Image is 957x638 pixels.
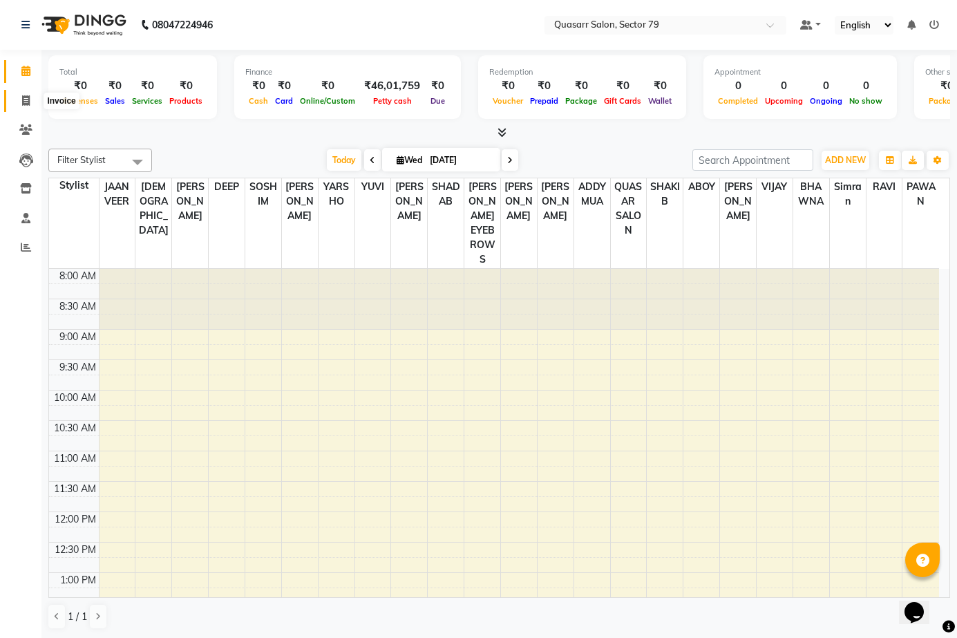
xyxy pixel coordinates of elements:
span: Card [272,96,296,106]
span: QUASAR SALON [611,178,647,239]
span: DEEP [209,178,245,196]
div: ₹46,01,759 [359,78,426,94]
span: SOSHIM [245,178,281,210]
span: RAVI [866,178,902,196]
div: Stylist [49,178,99,193]
span: Filter Stylist [57,154,106,165]
span: [PERSON_NAME] [172,178,208,225]
span: [PERSON_NAME] EYEBROWS [464,178,500,268]
span: Prepaid [527,96,562,106]
span: Simran [830,178,866,210]
div: Finance [245,66,450,78]
span: Online/Custom [296,96,359,106]
div: 12:30 PM [52,543,99,557]
div: 0 [761,78,806,94]
span: Wallet [645,96,675,106]
span: [PERSON_NAME] [538,178,574,225]
span: ADDY MUA [574,178,610,210]
div: ₹0 [600,78,645,94]
div: Invoice [44,93,79,109]
div: 11:00 AM [51,451,99,466]
span: ADD NEW [825,155,866,165]
span: YUVI [355,178,391,196]
span: [PERSON_NAME] [391,178,427,225]
div: 8:30 AM [57,299,99,314]
span: Services [129,96,166,106]
div: Appointment [714,66,886,78]
div: 0 [714,78,761,94]
span: Products [166,96,206,106]
div: ₹0 [245,78,272,94]
div: 8:00 AM [57,269,99,283]
div: 10:00 AM [51,391,99,405]
b: 08047224946 [152,6,213,44]
div: ₹0 [562,78,600,94]
div: 0 [806,78,846,94]
div: 1:00 PM [57,573,99,588]
div: ₹0 [426,78,450,94]
span: BHAWNA [793,178,829,210]
div: 12:00 PM [52,512,99,527]
span: Due [427,96,448,106]
input: 2025-09-03 [426,150,495,171]
span: 1 / 1 [68,610,87,624]
span: [PERSON_NAME] [501,178,537,225]
div: ₹0 [59,78,102,94]
span: [PERSON_NAME] [720,178,756,225]
span: YARSHO [319,178,354,210]
iframe: chat widget [899,583,943,624]
span: ABOY [683,178,719,196]
span: Completed [714,96,761,106]
div: Redemption [489,66,675,78]
div: ₹0 [166,78,206,94]
input: Search Appointment [692,149,813,171]
span: SHAKIB [647,178,683,210]
div: 9:30 AM [57,360,99,375]
button: ADD NEW [822,151,869,170]
span: Upcoming [761,96,806,106]
div: ₹0 [645,78,675,94]
span: Petty cash [370,96,415,106]
div: ₹0 [272,78,296,94]
span: VIJAY [757,178,793,196]
img: logo [35,6,130,44]
div: ₹0 [296,78,359,94]
span: Gift Cards [600,96,645,106]
div: 9:00 AM [57,330,99,344]
span: Today [327,149,361,171]
span: Wed [393,155,426,165]
div: 11:30 AM [51,482,99,496]
span: Ongoing [806,96,846,106]
div: Total [59,66,206,78]
span: SHADAB [428,178,464,210]
span: Voucher [489,96,527,106]
div: ₹0 [102,78,129,94]
div: ₹0 [129,78,166,94]
span: PAWAN [902,178,939,210]
span: [DEMOGRAPHIC_DATA] [135,178,171,239]
div: ₹0 [527,78,562,94]
span: [PERSON_NAME] [282,178,318,225]
span: Cash [245,96,272,106]
span: JAANVEER [100,178,135,210]
span: No show [846,96,886,106]
span: Package [562,96,600,106]
span: Sales [102,96,129,106]
div: 10:30 AM [51,421,99,435]
div: ₹0 [489,78,527,94]
div: 0 [846,78,886,94]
